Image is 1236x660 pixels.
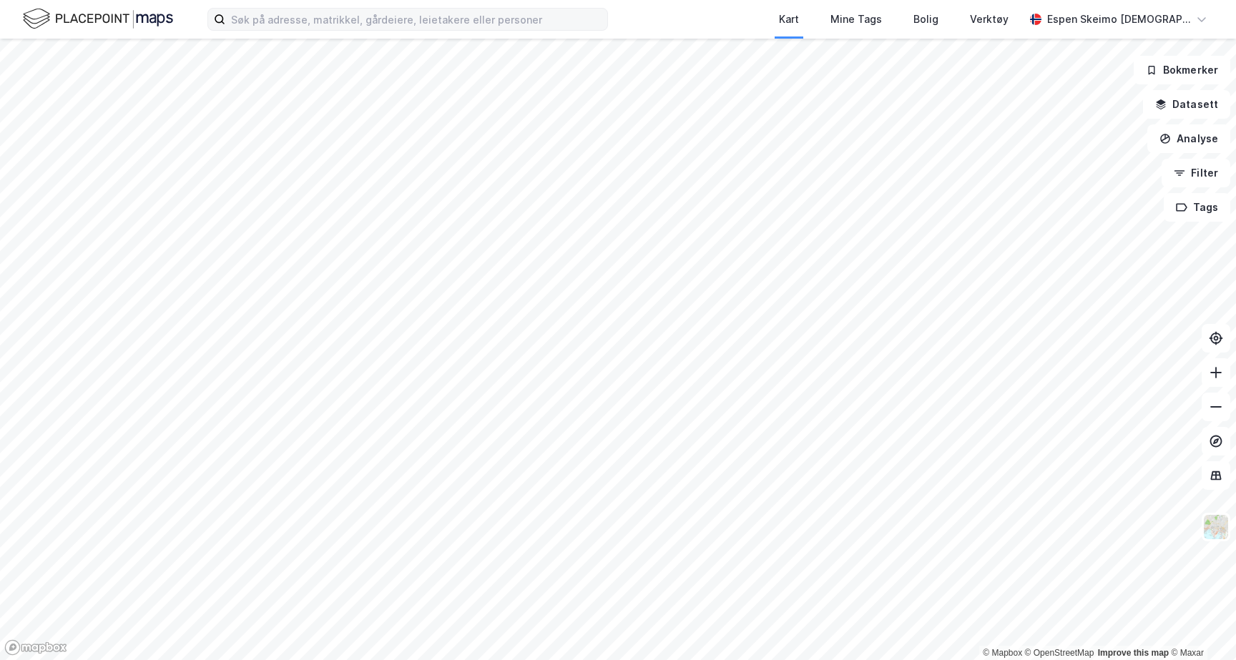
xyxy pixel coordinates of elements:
[1098,648,1169,658] a: Improve this map
[983,648,1022,658] a: Mapbox
[1143,90,1230,119] button: Datasett
[4,639,67,656] a: Mapbox homepage
[779,11,799,28] div: Kart
[1047,11,1190,28] div: Espen Skeimo [DEMOGRAPHIC_DATA]
[225,9,607,30] input: Søk på adresse, matrikkel, gårdeiere, leietakere eller personer
[1164,591,1236,660] iframe: Chat Widget
[1147,124,1230,153] button: Analyse
[913,11,938,28] div: Bolig
[1164,193,1230,222] button: Tags
[23,6,173,31] img: logo.f888ab2527a4732fd821a326f86c7f29.svg
[1162,159,1230,187] button: Filter
[1134,56,1230,84] button: Bokmerker
[1025,648,1094,658] a: OpenStreetMap
[830,11,882,28] div: Mine Tags
[1164,591,1236,660] div: Kontrollprogram for chat
[970,11,1009,28] div: Verktøy
[1202,513,1230,541] img: Z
